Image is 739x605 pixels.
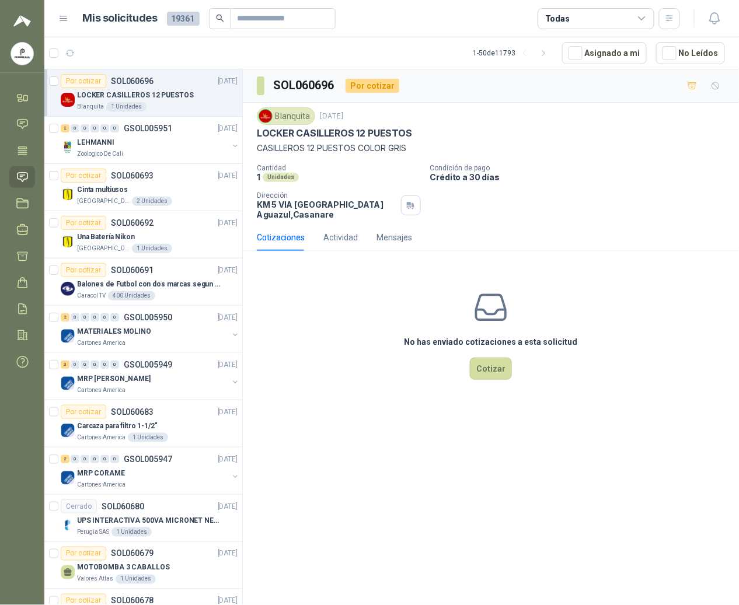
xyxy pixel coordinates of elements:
div: 2 Unidades [132,197,172,206]
p: MOTOBOMBA 3 CABALLOS [77,562,170,573]
div: 0 [90,124,99,132]
p: [DATE] [320,111,343,122]
button: Cotizar [470,358,512,380]
h3: No has enviado cotizaciones a esta solicitud [405,335,578,348]
div: 2 [61,455,69,463]
div: 0 [90,313,99,321]
p: [GEOGRAPHIC_DATA] [77,197,130,206]
div: 0 [71,455,79,463]
p: SOL060679 [111,550,154,558]
p: 1 [257,172,260,182]
p: [DATE] [218,123,238,134]
p: Una Batería Nikon [77,232,135,243]
a: Por cotizarSOL060679[DATE] MOTOBOMBA 3 CABALLOSValores Atlas1 Unidades [44,542,242,589]
button: No Leídos [656,42,725,64]
div: Por cotizar [61,405,106,419]
div: Por cotizar [61,263,106,277]
div: Actividad [323,231,358,244]
p: LOCKER CASILLEROS 12 PUESTOS [77,90,194,101]
p: [DATE] [218,76,238,87]
div: 2 [61,124,69,132]
p: [DATE] [218,501,238,512]
div: Unidades [263,173,299,182]
img: Company Logo [259,110,272,123]
div: 0 [110,361,119,369]
p: LEHMANNI [77,137,114,148]
div: 0 [81,124,89,132]
a: Por cotizarSOL060683[DATE] Company LogoCarcaza para filtro 1-1/2"Cartones America1 Unidades [44,400,242,447]
h3: SOL060696 [274,76,336,95]
p: MRP [PERSON_NAME] [77,373,151,384]
div: 0 [81,313,89,321]
p: KM 5 VIA [GEOGRAPHIC_DATA] Aguazul , Casanare [257,200,396,219]
div: 0 [90,455,99,463]
p: [DATE] [218,312,238,323]
img: Company Logo [61,187,75,201]
div: 3 [61,361,69,369]
div: 0 [100,361,109,369]
div: 1 Unidades [128,433,168,442]
a: Por cotizarSOL060691[DATE] Company LogoBalones de Futbol con dos marcas segun adjunto. Adjuntar c... [44,258,242,306]
a: 2 0 0 0 0 0 GSOL005947[DATE] Company LogoMRP CORAMECartones America [61,452,240,489]
img: Logo peakr [13,14,31,28]
div: 0 [81,361,89,369]
p: GSOL005950 [124,313,172,321]
p: Cartones America [77,433,126,442]
div: 1 - 50 de 11793 [473,44,553,62]
p: [GEOGRAPHIC_DATA] [77,244,130,253]
p: Zoologico De Cali [77,149,123,159]
img: Company Logo [11,43,33,65]
p: GSOL005951 [124,124,172,132]
p: [DATE] [218,265,238,276]
p: Cartones America [77,338,126,348]
a: 3 0 0 0 0 0 GSOL005949[DATE] Company LogoMRP [PERSON_NAME]Cartones America [61,358,240,395]
p: GSOL005949 [124,361,172,369]
div: Cerrado [61,499,97,513]
p: CASILLEROS 12 PUESTOS COLOR GRIS [257,142,725,155]
h1: Mis solicitudes [83,10,158,27]
div: 0 [110,124,119,132]
div: Por cotizar [61,216,106,230]
div: Por cotizar [61,74,106,88]
p: SOL060683 [111,408,154,416]
a: Por cotizarSOL060693[DATE] Company LogoCinta multiusos[GEOGRAPHIC_DATA]2 Unidades [44,164,242,211]
div: 0 [90,361,99,369]
div: Mensajes [377,231,412,244]
img: Company Logo [61,424,75,438]
div: 1 Unidades [106,102,147,111]
a: CerradoSOL060680[DATE] Company LogoUPS INTERACTIVA 500VA MICRONET NEGRA MARCA: POWEST NICOMARPeru... [44,495,242,542]
p: SOL060696 [111,77,154,85]
img: Company Logo [61,329,75,343]
p: SOL060693 [111,172,154,180]
p: MATERIALES MOLINO [77,326,151,337]
p: Carcaza para filtro 1-1/2" [77,421,158,432]
div: 0 [71,361,79,369]
div: Por cotizar [61,169,106,183]
div: 1 Unidades [132,244,172,253]
div: 1 Unidades [111,527,152,537]
div: 400 Unidades [108,291,155,300]
p: [DATE] [218,359,238,370]
a: Por cotizarSOL060696[DATE] Company LogoLOCKER CASILLEROS 12 PUESTOSBlanquita1 Unidades [44,69,242,117]
div: 0 [100,313,109,321]
div: Por cotizar [61,547,106,561]
span: search [216,14,224,22]
a: 2 0 0 0 0 0 GSOL005950[DATE] Company LogoMATERIALES MOLINOCartones America [61,310,240,348]
div: 0 [100,455,109,463]
a: 2 0 0 0 0 0 GSOL005951[DATE] Company LogoLEHMANNIZoologico De Cali [61,121,240,159]
p: Valores Atlas [77,575,113,584]
button: Asignado a mi [562,42,647,64]
img: Company Logo [61,140,75,154]
p: Cartones America [77,480,126,489]
div: 0 [110,313,119,321]
div: 0 [110,455,119,463]
p: Cartones America [77,386,126,395]
div: Blanquita [257,107,315,125]
p: [DATE] [218,548,238,559]
p: SOL060680 [102,502,144,510]
p: SOL060678 [111,597,154,605]
div: Todas [545,12,570,25]
img: Company Logo [61,376,75,390]
p: Cantidad [257,164,421,172]
p: [DATE] [218,170,238,181]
